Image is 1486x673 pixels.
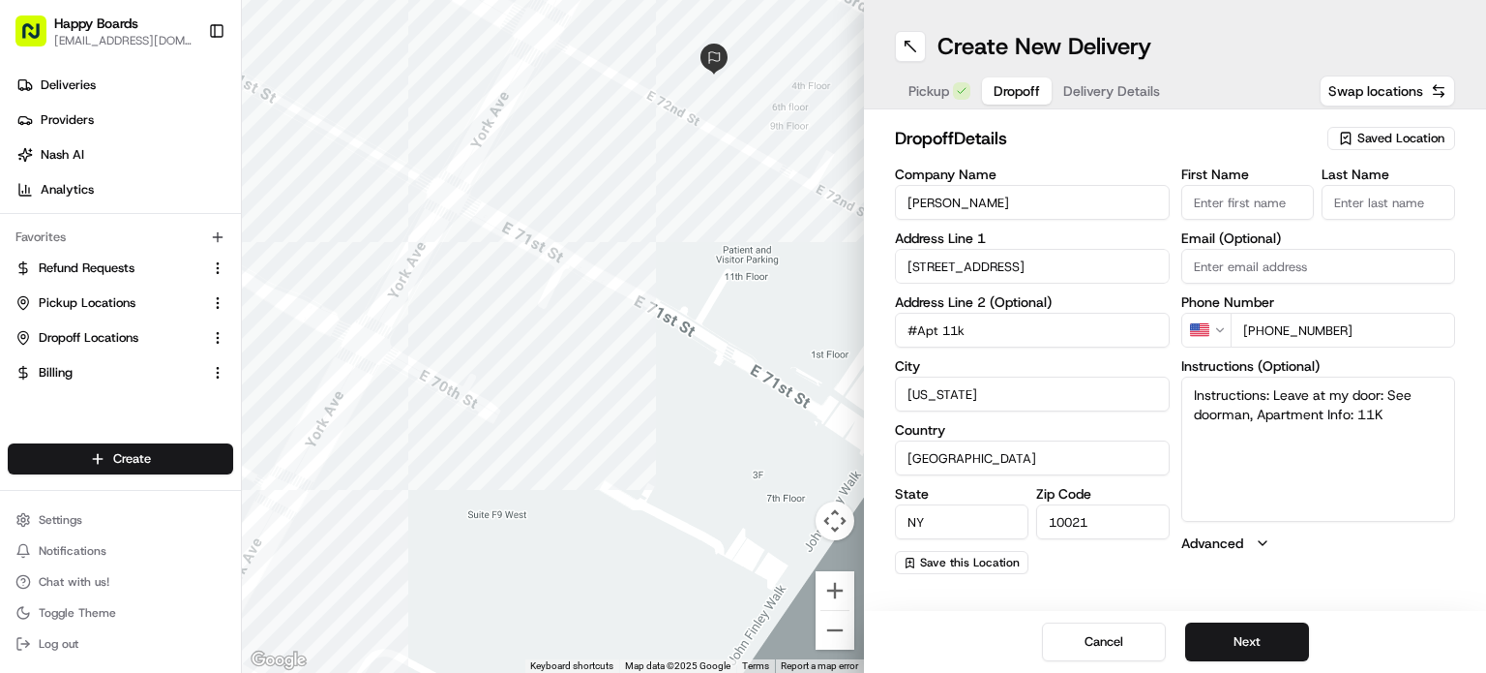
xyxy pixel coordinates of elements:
button: Saved Location [1327,125,1455,152]
button: Zoom out [816,611,854,650]
span: Chat with us! [39,574,109,590]
img: Nash [19,18,58,57]
img: 1736555255976-a54dd68f-1ca7-489b-9aae-adbdc363a1c4 [19,184,54,219]
a: Analytics [8,174,241,205]
a: Deliveries [8,70,241,101]
a: Report a map error [781,660,858,671]
h1: Create New Delivery [937,31,1151,62]
h2: dropoff Details [895,125,1316,152]
span: Delivery Details [1063,81,1160,101]
span: Providers [41,111,94,129]
button: Zoom in [816,571,854,610]
button: Map camera controls [816,502,854,540]
button: Next [1185,623,1309,661]
button: See all [300,247,352,270]
label: Last Name [1322,168,1455,181]
span: Deliveries [41,76,96,94]
span: Pickup Locations [39,294,135,312]
label: City [895,359,1170,373]
label: Phone Number [1181,295,1456,309]
span: • [64,352,71,367]
input: Enter first name [1181,185,1315,220]
textarea: Instructions: Leave at my door: See doorman, Apartment Info: 11K [1181,377,1456,522]
input: Enter email address [1181,249,1456,284]
span: [DATE] [271,299,311,315]
label: First Name [1181,168,1315,181]
span: Nash AI [41,146,84,164]
span: Save this Location [920,555,1020,570]
span: Settings [39,512,82,528]
input: Enter state [895,505,1028,539]
button: Dropoff Locations [8,322,233,353]
button: Advanced [1181,534,1456,553]
a: Nash AI [8,139,241,170]
span: Analytics [41,181,94,199]
span: Refund Requests [39,260,134,277]
button: Notifications [8,537,233,565]
span: Notifications [39,543,106,559]
input: Enter address [895,249,1170,284]
div: 📗 [19,434,35,449]
label: Email (Optional) [1181,231,1456,245]
span: • [260,299,267,315]
img: Google [247,648,311,673]
div: Start new chat [87,184,317,203]
button: Chat with us! [8,568,233,596]
div: Past conversations [19,251,130,266]
label: State [895,487,1028,501]
button: Settings [8,506,233,534]
img: 1736555255976-a54dd68f-1ca7-489b-9aae-adbdc363a1c4 [39,300,54,316]
button: Pickup Locations [8,288,233,319]
input: Enter company name [895,185,1170,220]
div: We're available if you need us! [87,203,266,219]
a: Providers [8,105,241,136]
a: Terms (opens in new tab) [742,660,769,671]
input: Enter country [895,441,1170,475]
button: Start new chat [329,190,352,213]
a: 💻API Documentation [156,424,318,459]
button: Create [8,444,233,474]
span: Billing [39,364,73,382]
label: Zip Code [1036,487,1170,501]
input: Clear [50,124,319,144]
a: Billing [15,364,202,382]
span: Pylon [193,479,234,494]
label: Instructions (Optional) [1181,359,1456,373]
img: 1732323095091-59ea418b-cfe3-43c8-9ae0-d0d06d6fd42c [41,184,75,219]
label: Company Name [895,168,1170,181]
div: Favorites [8,222,233,253]
button: Toggle Theme [8,599,233,627]
button: [EMAIL_ADDRESS][DOMAIN_NAME] [54,33,193,48]
span: Saved Location [1357,130,1444,147]
div: 💻 [163,434,179,449]
button: Billing [8,357,233,388]
span: Dropoff Locations [39,329,138,347]
a: 📗Knowledge Base [12,424,156,459]
span: Knowledge Base [39,432,148,451]
span: Create [113,450,151,468]
input: Enter last name [1322,185,1455,220]
a: Pickup Locations [15,294,202,312]
input: Enter phone number [1231,313,1456,348]
img: Dianne Alexi Soriano [19,281,50,312]
span: Swap locations [1328,81,1423,101]
button: Happy Boards [54,14,138,33]
a: Powered byPylon [136,478,234,494]
button: Cancel [1042,623,1166,661]
input: Enter city [895,377,1170,412]
span: Log out [39,636,78,652]
button: Refund Requests [8,253,233,284]
label: Address Line 1 [895,231,1170,245]
button: Save this Location [895,551,1028,574]
a: Open this area in Google Maps (opens a new window) [247,648,311,673]
button: Keyboard shortcuts [530,659,613,673]
span: [DATE] [74,352,114,367]
a: Dropoff Locations [15,329,202,347]
input: Enter zip code [1036,505,1170,539]
input: Apartment, suite, unit, etc. [895,313,1170,348]
span: Pickup [908,81,949,101]
button: Happy Boards[EMAIL_ADDRESS][DOMAIN_NAME] [8,8,200,54]
button: Log out [8,630,233,658]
